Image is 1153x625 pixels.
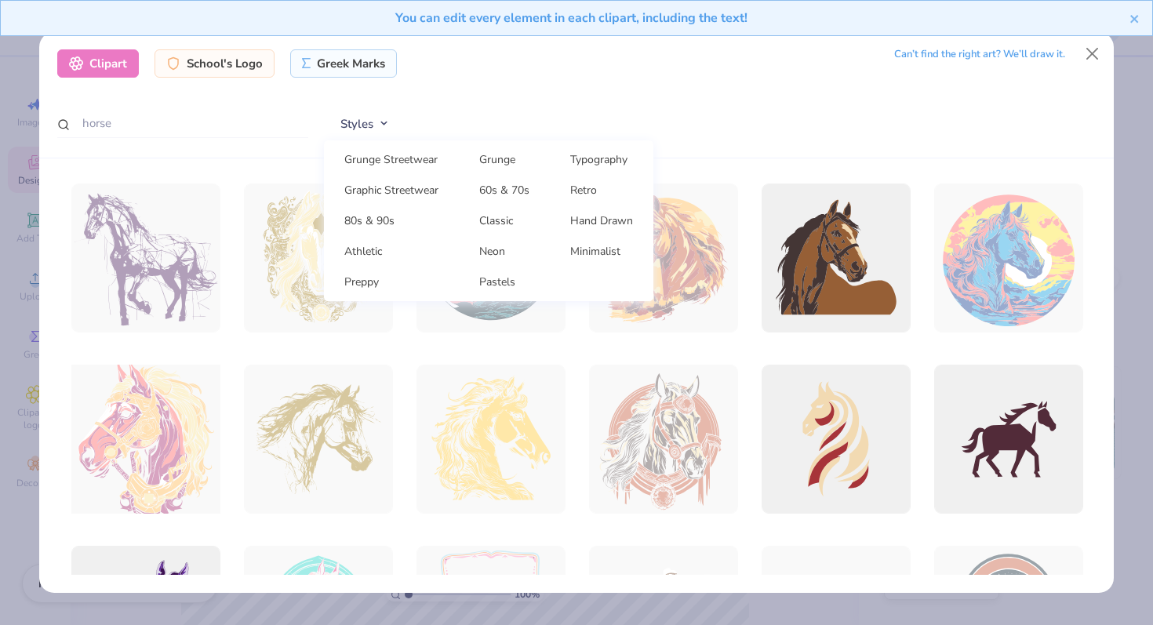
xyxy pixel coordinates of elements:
button: Styles [324,109,406,139]
input: Search by name [57,109,308,138]
a: Classic [465,208,544,234]
a: Graphic Streetwear [330,177,453,203]
a: Minimalist [556,238,647,264]
a: Athletic [330,238,453,264]
a: Pastels [465,269,544,295]
a: 80s & 90s [330,208,453,234]
a: Retro [556,177,647,203]
button: Close [1078,39,1108,69]
div: Clipart [57,49,139,78]
div: School's Logo [155,49,275,78]
a: Preppy [330,269,453,295]
a: Grunge [465,147,544,173]
a: Typography [556,147,647,173]
div: Greek Marks [290,49,398,78]
a: 60s & 70s [465,177,544,203]
div: Styles [324,140,653,301]
a: Hand Drawn [556,208,647,234]
div: Can’t find the right art? We’ll draw it. [894,41,1065,68]
a: Grunge Streetwear [330,147,453,173]
a: Neon [465,238,544,264]
div: You can edit every element in each clipart, including the text! [13,9,1129,27]
button: close [1129,9,1140,27]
